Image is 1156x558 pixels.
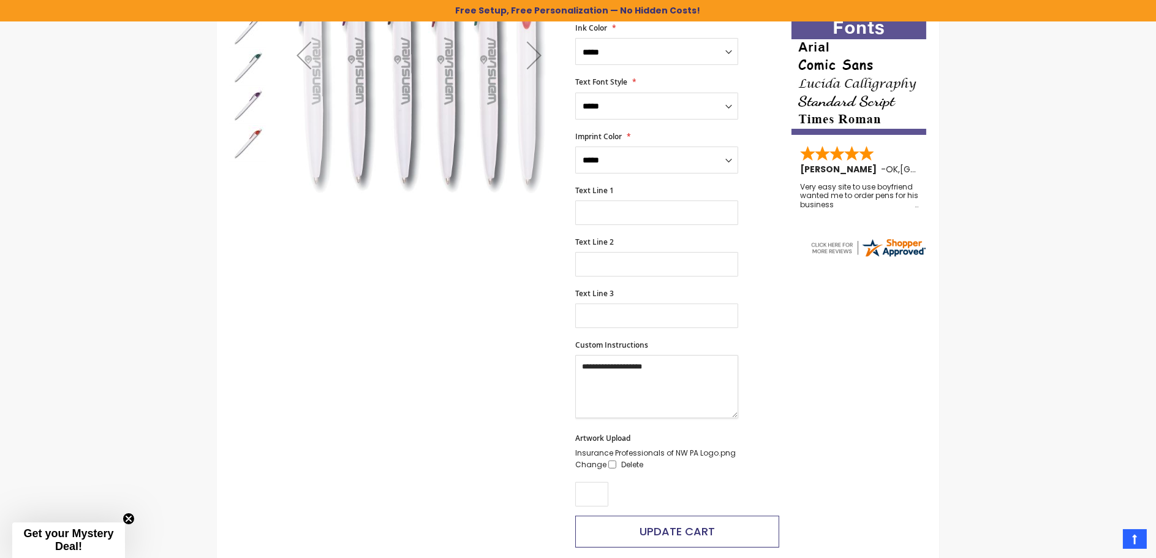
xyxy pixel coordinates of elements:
[229,11,266,48] img: Oak Pen
[886,163,898,175] span: OK
[229,86,267,124] div: Oak Pen
[809,237,927,259] img: 4pens.com widget logo
[900,163,990,175] span: [GEOGRAPHIC_DATA]
[800,163,881,175] span: [PERSON_NAME]
[575,23,607,33] span: Ink Color
[23,527,113,552] span: Get your Mystery Deal!
[229,87,266,124] img: Oak Pen
[229,48,267,86] div: Oak Pen
[12,522,125,558] div: Get your Mystery Deal!Close teaser
[229,10,267,48] div: Oak Pen
[229,124,266,162] div: Oak Pen
[229,125,266,162] img: Oak Pen
[791,17,926,135] img: font-personalization-examples
[575,288,614,299] span: Text Line 3
[123,513,135,525] button: Close teaser
[575,459,606,470] a: Change
[575,185,614,196] span: Text Line 1
[1055,525,1156,558] iframe: Google Customer Reviews
[640,524,715,539] span: Update Cart
[621,459,643,470] span: Delete
[575,340,648,350] span: Custom Instructions
[800,183,919,209] div: Very easy site to use boyfriend wanted me to order pens for his business
[575,433,630,443] span: Artwork Upload
[575,516,779,548] button: Update Cart
[575,448,736,458] span: Insurance Professionals of NW PA Logo.png
[575,237,614,247] span: Text Line 2
[575,131,622,142] span: Imprint Color
[881,163,990,175] span: - ,
[809,251,927,261] a: 4pens.com certificate URL
[575,77,627,87] span: Text Font Style
[229,49,266,86] img: Oak Pen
